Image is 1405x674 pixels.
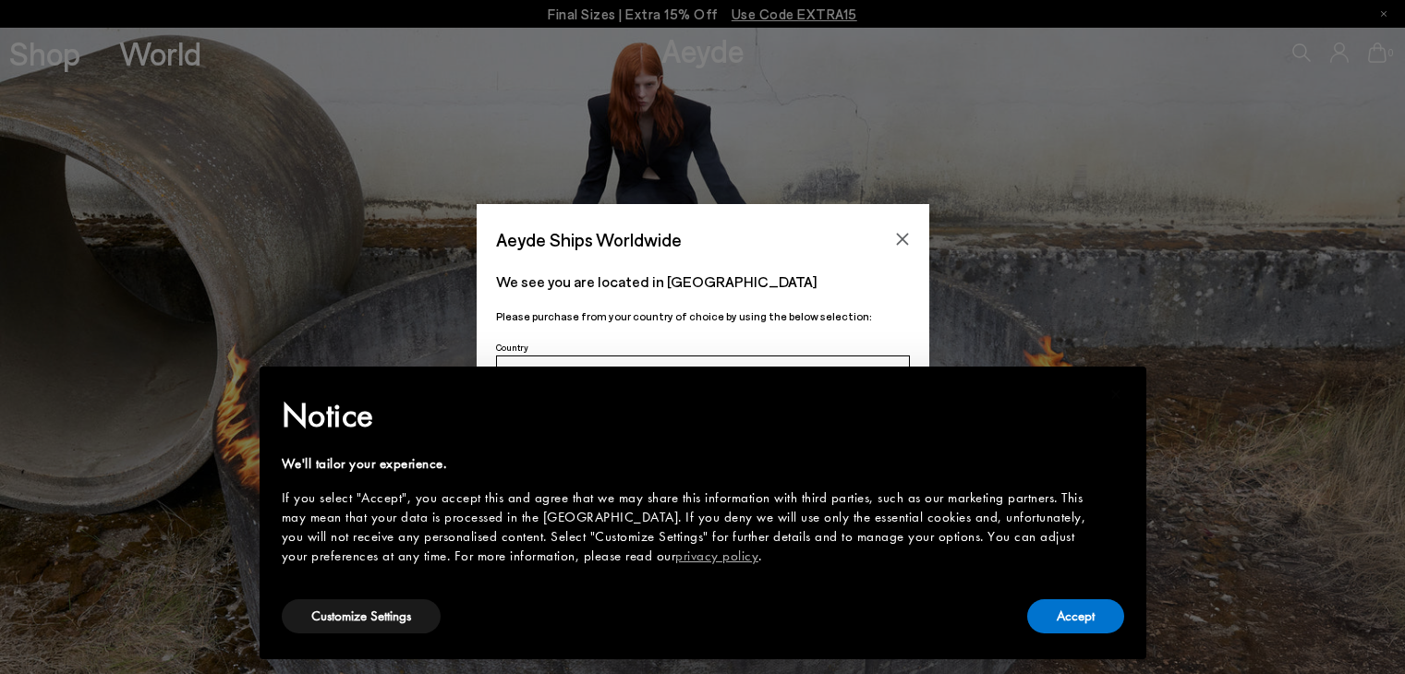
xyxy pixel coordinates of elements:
[675,547,758,565] a: privacy policy
[496,342,528,353] span: Country
[282,488,1095,566] div: If you select "Accept", you accept this and agree that we may share this information with third p...
[496,307,910,325] p: Please purchase from your country of choice by using the below selection:
[1027,599,1124,633] button: Accept
[282,599,441,633] button: Customize Settings
[496,271,910,293] p: We see you are located in [GEOGRAPHIC_DATA]
[282,391,1095,439] h2: Notice
[1110,379,1122,408] span: ×
[889,225,916,253] button: Close
[282,454,1095,474] div: We'll tailor your experience.
[1095,372,1139,416] button: Close this notice
[496,223,682,256] span: Aeyde Ships Worldwide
